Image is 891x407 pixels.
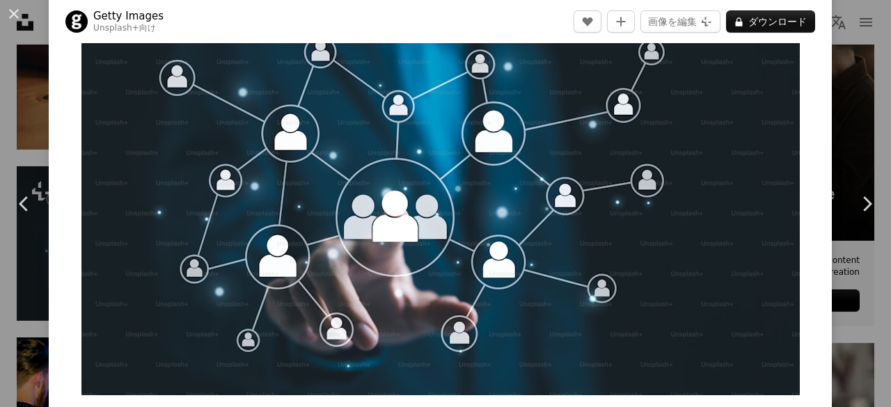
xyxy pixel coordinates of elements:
[640,10,720,33] button: 画像を編集
[93,9,164,23] a: Getty Images
[726,10,815,33] button: ダウンロード
[93,23,164,34] div: 向け
[93,23,139,33] a: Unsplash+
[842,137,891,271] a: 次へ
[607,10,635,33] button: コレクションに追加する
[574,10,601,33] button: いいね！
[65,10,88,33] img: Getty Imagesのプロフィールを見る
